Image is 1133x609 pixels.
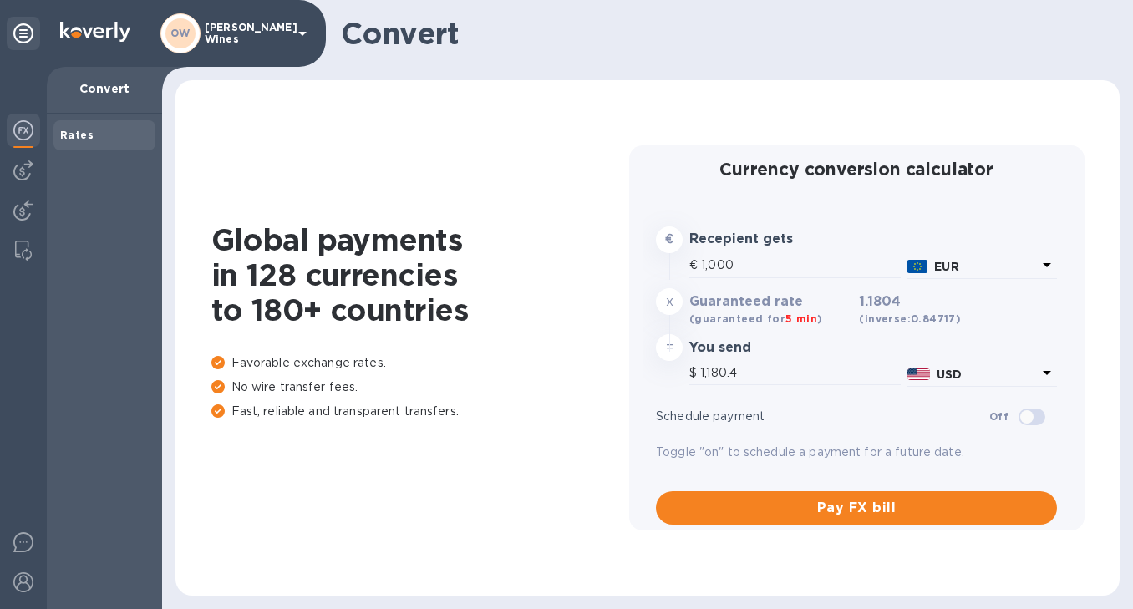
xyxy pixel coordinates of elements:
button: Pay FX bill [656,491,1057,525]
h3: Guaranteed rate [689,294,852,310]
span: 5 min [785,312,817,325]
strong: € [665,232,673,246]
div: $ [689,361,700,386]
h1: Convert [341,16,1106,51]
div: x [656,288,683,315]
h3: You send [689,340,852,356]
h1: Global payments in 128 currencies to 180+ countries [211,222,629,327]
p: Toggle "on" to schedule a payment for a future date. [656,444,1057,461]
p: [PERSON_NAME] Wines [205,22,288,45]
h3: 1.1804 [859,294,961,327]
input: Amount [700,361,901,386]
b: Off [989,410,1009,423]
img: Logo [60,22,130,42]
b: (inverse: 0.84717 ) [859,312,961,325]
p: Fast, reliable and transparent transfers. [211,403,629,420]
p: Schedule payment [656,408,989,425]
div: € [689,253,701,278]
span: Pay FX bill [669,498,1044,518]
div: Unpin categories [7,17,40,50]
b: (guaranteed for ) [689,312,822,325]
input: Amount [701,253,901,278]
div: = [656,334,683,361]
p: Favorable exchange rates. [211,354,629,372]
b: EUR [934,260,958,273]
p: No wire transfer fees. [211,378,629,396]
img: Foreign exchange [13,120,33,140]
b: USD [937,368,962,381]
b: OW [170,27,191,39]
img: USD [907,368,930,380]
p: Convert [60,80,149,97]
h2: Currency conversion calculator [656,159,1057,180]
b: Rates [60,129,94,141]
h3: Recepient gets [689,231,852,247]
